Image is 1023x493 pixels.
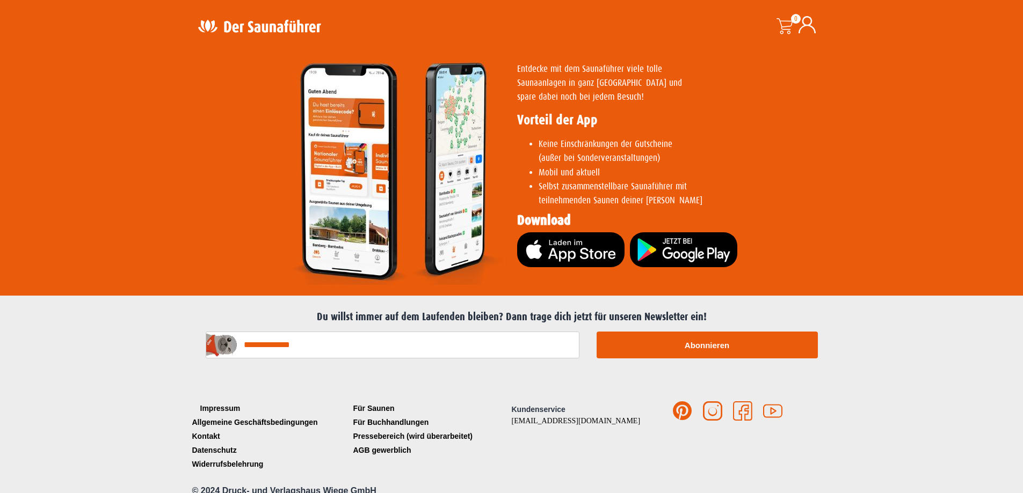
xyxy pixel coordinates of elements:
[791,14,801,24] span: 0
[190,443,351,457] a: Datenschutz
[517,64,662,74] span: Entdecke mit dem Saunaführer viele tolle
[190,401,351,415] a: Impressum
[512,405,565,414] span: Kundenservice
[597,332,818,358] button: Abonnieren
[512,417,641,425] a: [EMAIL_ADDRESS][DOMAIN_NAME]
[190,415,351,429] a: Allgemeine Geschäftsbedingungen
[517,92,644,102] span: spare dabei noch bei jedem Besuch!
[190,401,351,471] nav: Menü
[351,415,512,429] a: Für Buchhandlungen
[539,181,687,192] span: Selbst zusammenstellbare Saunaführer mit
[539,139,672,163] span: Keine Einschränkungen der Gutscheine (außer bei Sonderveranstaltungen)
[351,401,512,457] nav: Menü
[539,180,823,208] li: teilnehmenden Saunen deiner [PERSON_NAME]
[351,401,512,415] a: Für Saunen
[539,167,600,178] span: Mobil und aktuell
[517,112,598,128] span: Vorteil der App
[630,232,737,267] img: google-play-badge
[190,429,351,443] a: Kontakt
[517,232,625,267] img: ios-app-store-badge
[351,429,512,443] a: Pressebereich (wird überarbeitet)
[517,78,682,88] span: Saunaanlagen in ganz [GEOGRAPHIC_DATA] und
[190,457,351,471] a: Widerrufsbelehrung
[351,443,512,457] a: AGB gewerblich
[195,311,829,323] h2: Du willst immer auf dem Laufenden bleiben? Dann trage dich jetzt für unseren Newsletter ein!
[517,214,823,227] h2: Download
